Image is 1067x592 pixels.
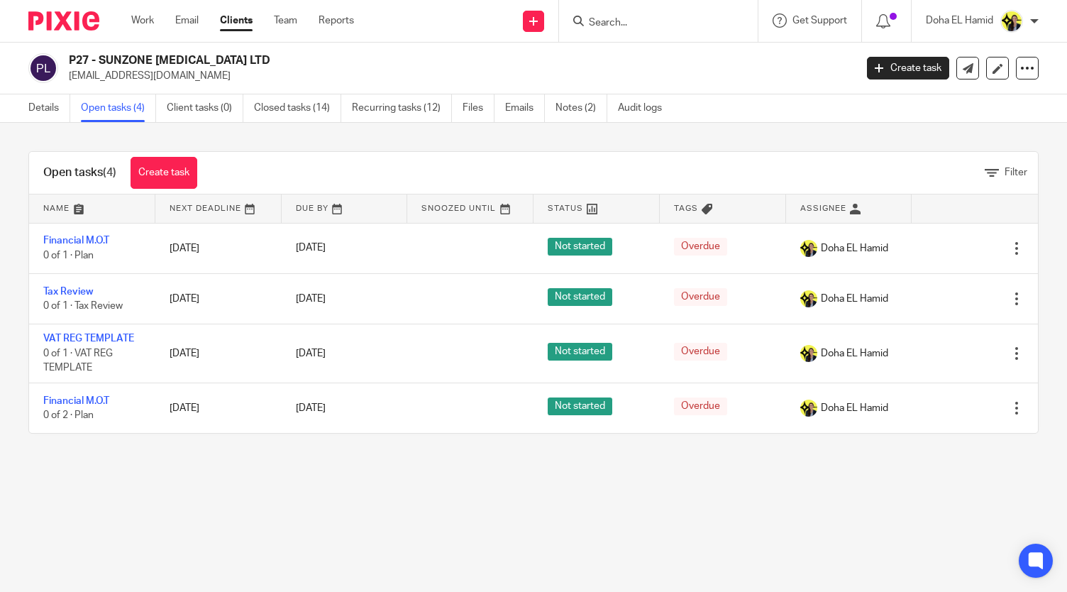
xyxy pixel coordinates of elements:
[463,94,494,122] a: Files
[548,288,612,306] span: Not started
[103,167,116,178] span: (4)
[674,343,727,361] span: Overdue
[800,345,817,362] img: Doha-Starbridge.jpg
[821,241,888,256] span: Doha EL Hamid
[69,69,846,83] p: [EMAIL_ADDRESS][DOMAIN_NAME]
[674,288,727,306] span: Overdue
[274,13,297,28] a: Team
[674,204,698,212] span: Tags
[555,94,607,122] a: Notes (2)
[155,223,282,273] td: [DATE]
[28,53,58,83] img: svg%3E
[175,13,199,28] a: Email
[352,94,452,122] a: Recurring tasks (12)
[43,410,94,420] span: 0 of 2 · Plan
[800,290,817,307] img: Doha-Starbridge.jpg
[548,343,612,361] span: Not started
[674,398,727,415] span: Overdue
[43,301,123,311] span: 0 of 1 · Tax Review
[421,204,496,212] span: Snoozed Until
[296,349,326,358] span: [DATE]
[296,294,326,304] span: [DATE]
[1000,10,1023,33] img: Doha-Starbridge.jpg
[674,238,727,256] span: Overdue
[220,13,253,28] a: Clients
[43,334,134,344] a: VAT REG TEMPLATE
[800,400,817,417] img: Doha-Starbridge.jpg
[155,273,282,324] td: [DATE]
[296,243,326,253] span: [DATE]
[792,16,847,26] span: Get Support
[587,17,715,30] input: Search
[821,346,888,361] span: Doha EL Hamid
[254,94,341,122] a: Closed tasks (14)
[821,292,888,306] span: Doha EL Hamid
[28,11,99,31] img: Pixie
[43,165,116,180] h1: Open tasks
[319,13,354,28] a: Reports
[1005,168,1027,177] span: Filter
[43,396,109,406] a: Financial M.O.T
[155,324,282,383] td: [DATE]
[131,13,154,28] a: Work
[618,94,673,122] a: Audit logs
[43,236,109,246] a: Financial M.O.T
[926,13,993,28] p: Doha EL Hamid
[131,157,197,189] a: Create task
[548,398,612,415] span: Not started
[167,94,243,122] a: Client tasks (0)
[821,401,888,415] span: Doha EL Hamid
[548,238,612,256] span: Not started
[505,94,545,122] a: Emails
[69,53,690,68] h2: P27 - SUNZONE [MEDICAL_DATA] LTD
[155,383,282,433] td: [DATE]
[43,251,94,261] span: 0 of 1 · Plan
[548,204,583,212] span: Status
[81,94,156,122] a: Open tasks (4)
[867,57,949,80] a: Create task
[43,287,93,297] a: Tax Review
[296,403,326,413] span: [DATE]
[28,94,70,122] a: Details
[800,240,817,257] img: Doha-Starbridge.jpg
[43,349,113,373] span: 0 of 1 · VAT REG TEMPLATE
